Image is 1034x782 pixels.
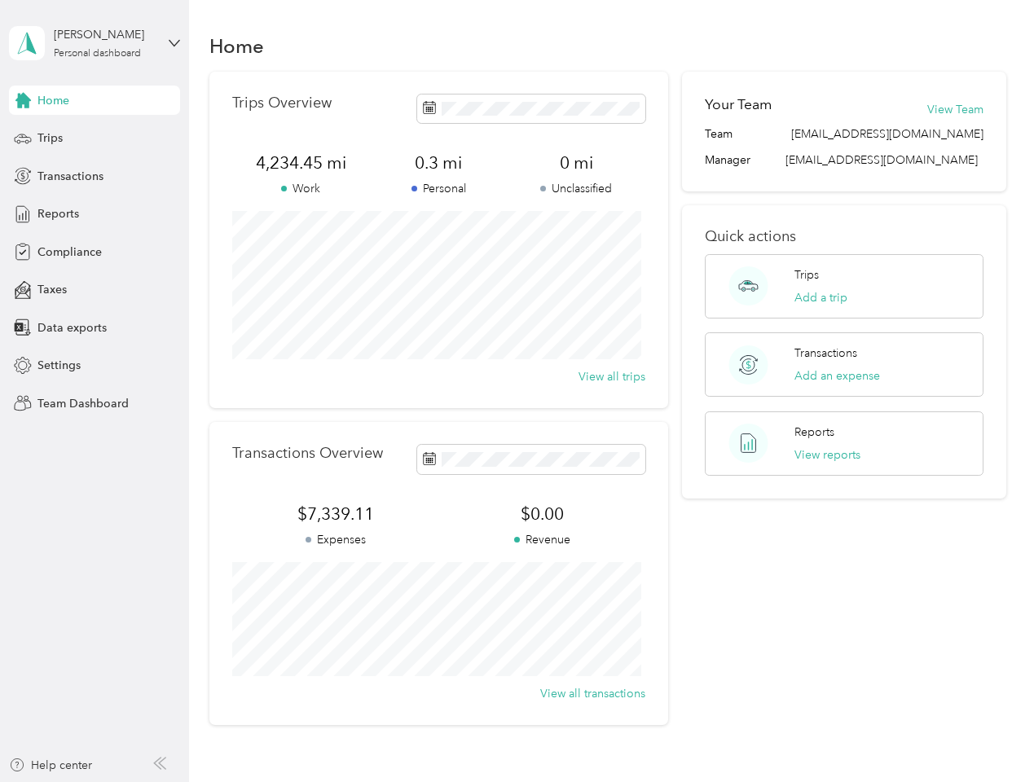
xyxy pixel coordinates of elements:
span: $7,339.11 [232,503,439,525]
span: Trips [37,130,63,147]
span: 0 mi [508,152,645,174]
h1: Home [209,37,264,55]
div: [PERSON_NAME] [54,26,156,43]
button: View Team [927,101,983,118]
p: Expenses [232,531,439,548]
p: Transactions [794,345,857,362]
h2: Your Team [705,94,772,115]
p: Work [232,180,370,197]
span: Compliance [37,244,102,261]
button: View reports [794,446,860,463]
span: Manager [705,152,750,169]
p: Unclassified [508,180,645,197]
span: Reports [37,205,79,222]
button: Help center [9,757,92,774]
span: Transactions [37,168,103,185]
p: Revenue [438,531,645,548]
p: Trips [794,266,819,283]
span: Home [37,92,69,109]
span: Team [705,125,733,143]
button: Add a trip [794,289,847,306]
span: [EMAIL_ADDRESS][DOMAIN_NAME] [791,125,983,143]
span: Taxes [37,281,67,298]
p: Transactions Overview [232,445,383,462]
span: $0.00 [438,503,645,525]
p: Trips Overview [232,94,332,112]
span: 4,234.45 mi [232,152,370,174]
div: Personal dashboard [54,49,141,59]
p: Quick actions [705,228,983,245]
span: 0.3 mi [370,152,508,174]
span: [EMAIL_ADDRESS][DOMAIN_NAME] [785,153,978,167]
button: Add an expense [794,367,880,384]
iframe: Everlance-gr Chat Button Frame [943,691,1034,782]
span: Team Dashboard [37,395,129,412]
span: Data exports [37,319,107,336]
button: View all transactions [540,685,645,702]
span: Settings [37,357,81,374]
button: View all trips [579,368,645,385]
p: Reports [794,424,834,441]
p: Personal [370,180,508,197]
